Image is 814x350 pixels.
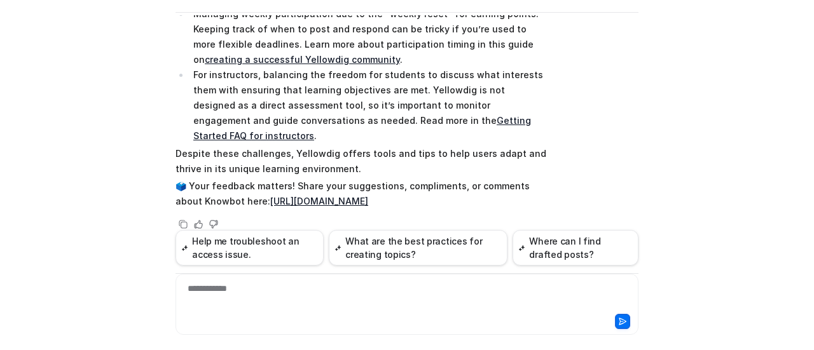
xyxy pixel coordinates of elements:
button: What are the best practices for creating topics? [329,230,507,266]
button: Where can I find drafted posts? [513,230,638,266]
li: For instructors, balancing the freedom for students to discuss what interests them with ensuring ... [190,67,548,144]
p: Despite these challenges, Yellowdig offers tools and tips to help users adapt and thrive in its u... [176,146,548,177]
button: Help me troubleshoot an access issue. [176,230,324,266]
li: Managing weekly participation due to the "weekly reset" for earning points. Keeping track of when... [190,6,548,67]
p: 🗳️ Your feedback matters! Share your suggestions, compliments, or comments about Knowbot here: [176,178,548,209]
a: [URL][DOMAIN_NAME] [270,196,368,206]
a: creating a successful Yellowdig community [205,54,400,65]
